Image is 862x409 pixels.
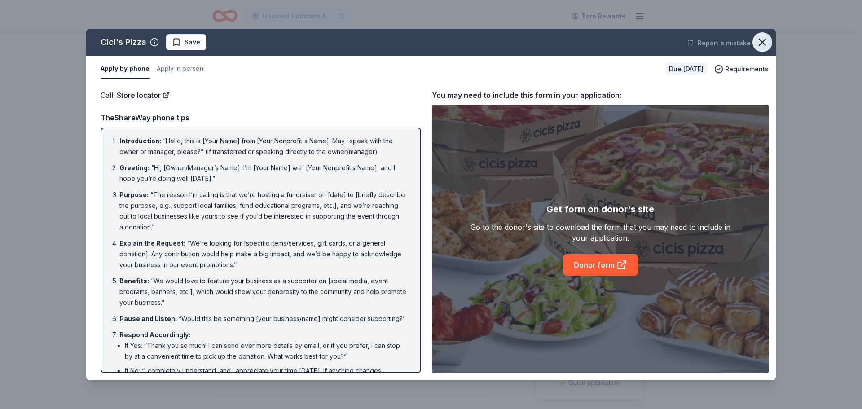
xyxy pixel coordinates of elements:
[101,60,150,79] button: Apply by phone
[119,137,161,145] span: Introduction :
[119,276,408,308] li: “We would love to feature your business as a supporter on [social media, event programs, banners,...
[466,222,735,243] div: Go to the donor's site to download the form that you may need to include in your application.
[157,60,203,79] button: Apply in person
[119,313,408,324] li: “Would this be something [your business/name] might consider supporting?”
[665,63,707,75] div: Due [DATE]
[101,89,421,101] div: Call :
[119,164,150,172] span: Greeting :
[725,64,769,75] span: Requirements
[432,89,769,101] div: You may need to include this form in your application:
[119,163,408,184] li: “Hi, [Owner/Manager’s Name]. I’m [Your Name] with [Your Nonprofit’s Name], and I hope you’re doin...
[125,365,408,398] li: If No: “I completely understand, and I appreciate your time [DATE]. If anything changes or if you...
[119,189,408,233] li: “The reason I’m calling is that we’re hosting a fundraiser on [date] to [briefly describe the pur...
[119,277,149,285] span: Benefits :
[119,315,177,322] span: Pause and Listen :
[714,64,769,75] button: Requirements
[119,191,149,198] span: Purpose :
[125,340,408,362] li: If Yes: “Thank you so much! I can send over more details by email, or if you prefer, I can stop b...
[119,331,190,339] span: Respond Accordingly :
[185,37,200,48] span: Save
[101,112,421,123] div: TheShareWay phone tips
[117,89,170,101] a: Store locator
[687,38,751,48] button: Report a mistake
[546,202,654,216] div: Get form on donor's site
[563,254,638,276] a: Donor form
[119,239,185,247] span: Explain the Request :
[119,238,408,270] li: “We’re looking for [specific items/services, gift cards, or a general donation]. Any contribution...
[101,35,146,49] div: Cici's Pizza
[166,34,206,50] button: Save
[119,136,408,157] li: “Hello, this is [Your Name] from [Your Nonprofit's Name]. May I speak with the owner or manager, ...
